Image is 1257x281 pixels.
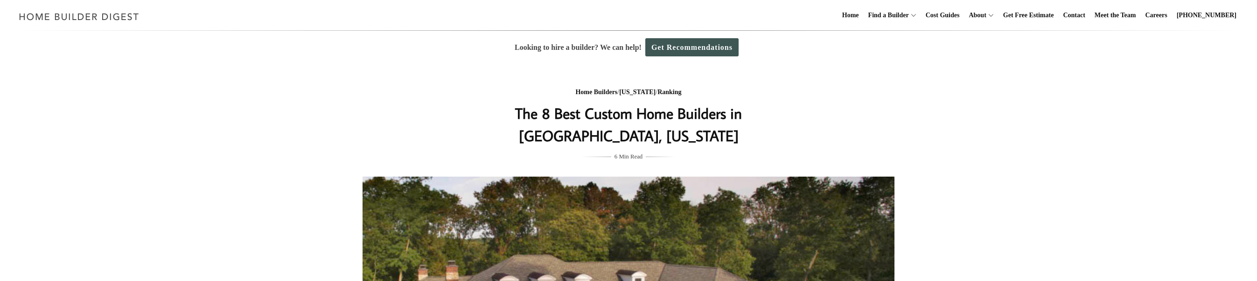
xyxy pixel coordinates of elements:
span: 6 Min Read [615,151,642,162]
div: / / [442,87,815,98]
a: [US_STATE] [619,89,656,96]
a: Get Recommendations [645,38,739,56]
a: Cost Guides [922,0,964,30]
img: Home Builder Digest [15,7,143,26]
a: Meet the Team [1091,0,1140,30]
h1: The 8 Best Custom Home Builders in [GEOGRAPHIC_DATA], [US_STATE] [442,102,815,147]
a: [PHONE_NUMBER] [1173,0,1240,30]
a: Contact [1059,0,1089,30]
a: Home [838,0,863,30]
a: Find a Builder [865,0,909,30]
a: Careers [1142,0,1171,30]
a: About [965,0,986,30]
a: Home Builders [575,89,617,96]
a: Get Free Estimate [999,0,1058,30]
a: Ranking [657,89,681,96]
